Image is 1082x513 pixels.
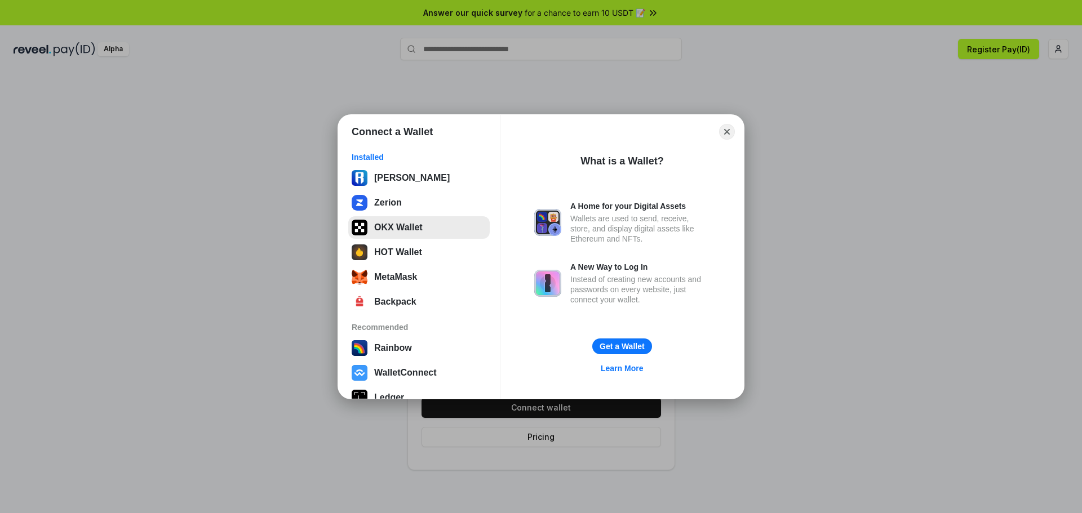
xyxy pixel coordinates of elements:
[348,291,490,313] button: Backpack
[348,266,490,288] button: MetaMask
[352,244,367,260] img: 8zcXD2M10WKU0JIAAAAASUVORK5CYII=
[352,269,367,285] img: svg+xml;base64,PHN2ZyB3aWR0aD0iMzUiIGhlaWdodD0iMzQiIHZpZXdCb3g9IjAgMCAzNSAzNCIgZmlsbD0ibm9uZSIgeG...
[352,125,433,139] h1: Connect a Wallet
[374,173,450,183] div: [PERSON_NAME]
[570,201,710,211] div: A Home for your Digital Assets
[352,170,367,186] img: svg%3E%0A
[570,262,710,272] div: A New Way to Log In
[352,195,367,211] img: svg+xml,%3Csvg%20xmlns%3D%22http%3A%2F%2Fwww.w3.org%2F2000%2Fsvg%22%20width%3D%22512%22%20height%...
[348,216,490,239] button: OKX Wallet
[352,390,367,405] img: svg+xml,%3Csvg%20xmlns%3D%22http%3A%2F%2Fwww.w3.org%2F2000%2Fsvg%22%20width%3D%2228%22%20height%3...
[719,124,735,140] button: Close
[374,392,404,403] div: Ledger
[374,272,417,282] div: MetaMask
[352,152,486,162] div: Installed
[352,294,367,310] img: 4BxBxKvl5W07cAAAAASUVORK5CYII=
[352,365,367,381] img: svg+xml,%3Csvg%20width%3D%2228%22%20height%3D%2228%22%20viewBox%3D%220%200%2028%2028%22%20fill%3D...
[580,154,663,168] div: What is a Wallet?
[352,220,367,235] img: 5VZ71FV6L7PA3gg3tXrdQ+DgLhC+75Wq3no69P3MC0NFQpx2lL04Ql9gHK1bRDjsSBIvScBnDTk1WrlGIZBorIDEYJj+rhdgn...
[374,247,422,257] div: HOT Wallet
[601,363,643,373] div: Learn More
[374,198,402,208] div: Zerion
[570,213,710,244] div: Wallets are used to send, receive, store, and display digital assets like Ethereum and NFTs.
[592,338,652,354] button: Get a Wallet
[374,222,423,233] div: OKX Wallet
[352,322,486,332] div: Recommended
[348,362,490,384] button: WalletConnect
[534,209,561,236] img: svg+xml,%3Csvg%20xmlns%3D%22http%3A%2F%2Fwww.w3.org%2F2000%2Fsvg%22%20fill%3D%22none%22%20viewBox...
[352,340,367,356] img: svg+xml,%3Csvg%20width%3D%22120%22%20height%3D%22120%22%20viewBox%3D%220%200%20120%20120%22%20fil...
[594,361,650,376] a: Learn More
[348,337,490,359] button: Rainbow
[600,341,645,351] div: Get a Wallet
[348,167,490,189] button: [PERSON_NAME]
[374,297,416,307] div: Backpack
[374,343,412,353] div: Rainbow
[348,386,490,409] button: Ledger
[348,241,490,264] button: HOT Wallet
[534,270,561,297] img: svg+xml,%3Csvg%20xmlns%3D%22http%3A%2F%2Fwww.w3.org%2F2000%2Fsvg%22%20fill%3D%22none%22%20viewBox...
[374,368,437,378] div: WalletConnect
[570,274,710,305] div: Instead of creating new accounts and passwords on every website, just connect your wallet.
[348,191,490,214] button: Zerion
